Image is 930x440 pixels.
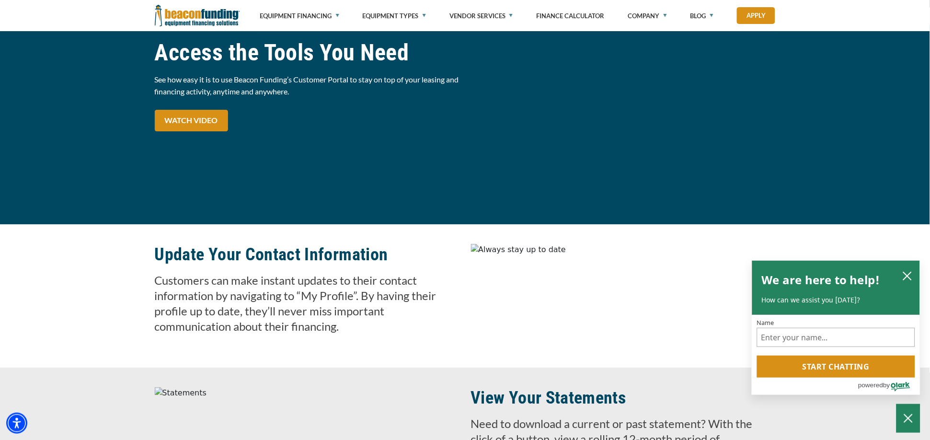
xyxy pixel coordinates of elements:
[155,110,228,131] a: WATCH VIDEO
[155,75,459,96] span: See how easy it is to use Beacon Funding’s Customer Portal to stay on top of your leasing and fin...
[471,387,776,409] h2: View Your Statements
[471,39,776,210] iframe: Equipment Financing at Your Fingertips [Beacon Funding's Customer Portal]
[155,273,459,334] p: Customers can make instant updates to their contact information by navigating to “My Profile”. By...
[155,39,459,67] h1: Access the Tools You Need
[762,270,880,289] h2: We are here to help!
[737,7,775,24] a: Apply
[752,260,920,395] div: olark chatbox
[757,328,915,347] input: Name
[757,356,915,378] button: Start chatting
[757,320,915,326] label: Name
[884,379,890,391] span: by
[155,387,207,399] img: Statements
[900,269,915,282] button: close chatbox
[762,295,910,305] p: How can we assist you [DATE]?
[858,378,920,394] a: Powered by Olark
[6,413,27,434] div: Accessibility Menu
[896,404,920,433] button: Close Chatbox
[155,243,459,266] h2: Update Your Contact Information
[471,244,566,255] img: Always stay up to date
[858,379,883,391] span: powered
